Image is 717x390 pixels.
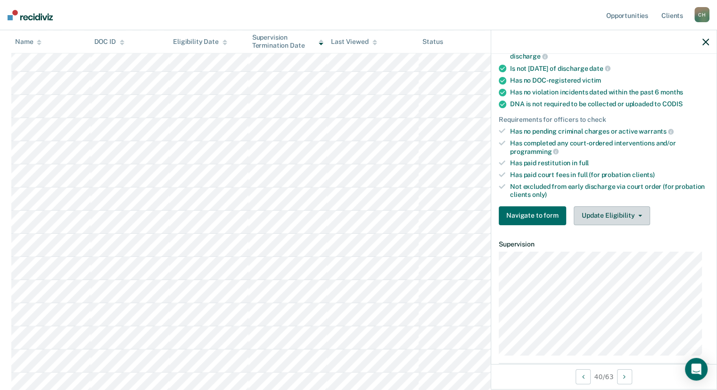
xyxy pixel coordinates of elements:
[510,183,709,199] div: Not excluded from early discharge via court order (for probation clients
[582,76,601,84] span: victim
[510,76,709,85] div: Has no DOC-registered
[510,148,559,155] span: programming
[510,127,709,136] div: Has no pending criminal charges or active
[499,116,709,124] div: Requirements for officers to check
[510,64,709,73] div: Is not [DATE] of discharge
[639,127,674,135] span: warrants
[15,38,41,46] div: Name
[422,38,443,46] div: Status
[632,171,655,178] span: clients)
[589,65,610,72] span: date
[8,10,53,20] img: Recidiviz
[617,369,632,384] button: Next Opportunity
[510,159,709,167] div: Has paid restitution in
[510,52,548,60] span: discharge
[510,171,709,179] div: Has paid court fees in full (for probation
[510,139,709,155] div: Has completed any court-ordered interventions and/or
[499,240,709,248] dt: Supervision
[579,159,589,167] span: full
[252,34,324,50] div: Supervision Termination Date
[331,38,377,46] div: Last Viewed
[491,364,717,389] div: 40 / 63
[94,38,124,46] div: DOC ID
[499,206,566,225] button: Navigate to form
[685,358,708,381] div: Open Intercom Messenger
[660,88,683,96] span: months
[574,206,650,225] button: Update Eligibility
[510,88,709,96] div: Has no violation incidents dated within the past 6
[499,206,570,225] a: Navigate to form link
[576,369,591,384] button: Previous Opportunity
[173,38,227,46] div: Eligibility Date
[510,100,709,108] div: DNA is not required to be collected or uploaded to
[532,191,547,198] span: only)
[694,7,709,22] div: C H
[662,100,682,108] span: CODIS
